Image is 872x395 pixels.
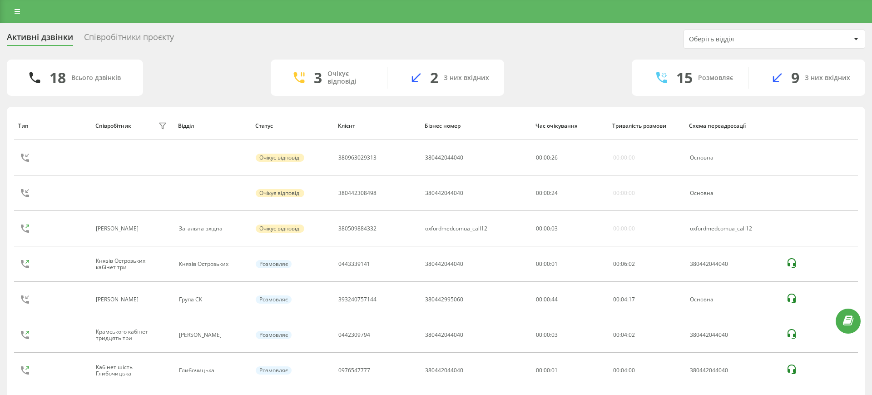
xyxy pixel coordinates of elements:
[444,74,489,82] div: З них вхідних
[425,225,487,232] div: oxfordmedcomua_call12
[805,74,850,82] div: З них вхідних
[96,329,156,342] div: Крамського кабінет тридцять три
[690,190,776,196] div: Основна
[338,332,370,338] div: 0442309794
[536,155,558,161] div: : :
[613,367,635,374] div: : :
[689,35,798,43] div: Оберіть відділ
[256,189,304,197] div: Очікує відповіді
[613,261,635,267] div: : :
[95,123,131,129] div: Співробітник
[690,155,776,161] div: Основна
[430,69,438,86] div: 2
[676,69,693,86] div: 15
[690,296,776,303] div: Основна
[179,367,246,374] div: Глибочицька
[690,332,776,338] div: 380442044040
[338,123,416,129] div: Клієнт
[536,225,542,232] span: 00
[338,367,370,374] div: 0976547777
[613,225,635,232] div: 00:00:00
[425,155,463,161] div: 380442044040
[612,123,680,129] div: Тривалість розмови
[689,123,777,129] div: Схема переадресації
[96,258,156,271] div: Князів Острозьких кабінет три
[621,260,627,268] span: 06
[179,332,246,338] div: [PERSON_NAME]
[256,225,304,233] div: Очікує відповіді
[613,295,619,303] span: 00
[536,154,542,161] span: 00
[338,261,370,267] div: 0443339141
[613,155,635,161] div: 00:00:00
[535,123,604,129] div: Час очікування
[179,225,246,232] div: Загальна вхідна
[18,123,86,129] div: Тип
[314,69,322,86] div: 3
[613,332,635,338] div: : :
[425,332,463,338] div: 380442044040
[613,260,619,268] span: 00
[7,32,73,46] div: Активні дзвінки
[50,69,66,86] div: 18
[544,154,550,161] span: 00
[621,295,627,303] span: 04
[178,123,246,129] div: Відділ
[255,123,329,129] div: Статус
[327,70,373,85] div: Очікує відповіді
[338,225,377,232] div: 380509884332
[690,367,776,374] div: 380442044040
[338,296,377,303] div: 393240757144
[256,366,292,375] div: Розмовляє
[551,154,558,161] span: 26
[425,190,463,196] div: 380442044040
[551,189,558,197] span: 24
[621,366,627,374] span: 04
[551,225,558,232] span: 03
[621,331,627,339] span: 04
[536,261,603,267] div: 00:00:01
[71,74,121,82] div: Всього дзвінків
[536,332,603,338] div: 00:00:03
[544,225,550,232] span: 00
[629,260,635,268] span: 02
[338,190,377,196] div: 380442308498
[425,123,527,129] div: Бізнес номер
[338,155,377,161] div: 380963029313
[690,261,776,267] div: 380442044040
[536,367,603,374] div: 00:00:01
[613,296,635,303] div: : :
[425,367,463,374] div: 380442044040
[96,364,156,377] div: Кабінет шість Глибочицька
[256,331,292,339] div: Розмовляє
[179,261,246,267] div: Князів Острозьких
[256,295,292,304] div: Розмовляє
[536,189,542,197] span: 00
[629,366,635,374] span: 00
[690,225,776,232] div: oxfordmedcomua_call12
[613,331,619,339] span: 00
[256,260,292,268] div: Розмовляє
[84,32,174,46] div: Співробітники проєкту
[536,190,558,196] div: : :
[613,190,635,196] div: 00:00:00
[96,225,141,232] div: [PERSON_NAME]
[536,296,603,303] div: 00:00:44
[629,295,635,303] span: 17
[698,74,733,82] div: Розмовляє
[791,69,799,86] div: 9
[96,296,141,303] div: [PERSON_NAME]
[544,189,550,197] span: 00
[425,261,463,267] div: 380442044040
[613,366,619,374] span: 00
[629,331,635,339] span: 02
[256,154,304,162] div: Очікує відповіді
[179,296,246,303] div: Група СК
[425,296,463,303] div: 380442995060
[536,225,558,232] div: : :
